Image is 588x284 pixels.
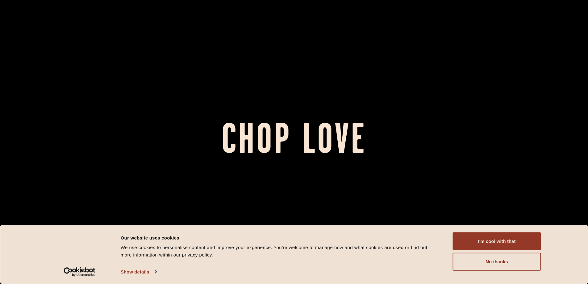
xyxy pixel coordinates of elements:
[121,267,156,277] a: Show details
[453,232,541,250] button: I'm cool with that
[52,267,106,277] a: Usercentrics Cookiebot - opens in a new window
[121,234,439,241] div: Our website uses cookies
[121,244,439,259] div: We use cookies to personalise content and improve your experience. You're welcome to manage how a...
[453,253,541,271] button: No thanks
